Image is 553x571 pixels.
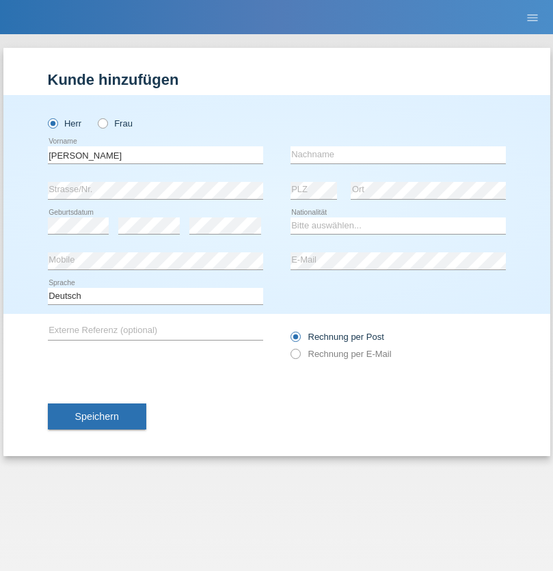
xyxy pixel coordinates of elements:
[291,332,299,349] input: Rechnung per Post
[48,118,57,127] input: Herr
[291,332,384,342] label: Rechnung per Post
[75,411,119,422] span: Speichern
[98,118,107,127] input: Frau
[48,403,146,429] button: Speichern
[48,118,82,129] label: Herr
[291,349,299,366] input: Rechnung per E-Mail
[48,71,506,88] h1: Kunde hinzufügen
[519,13,546,21] a: menu
[291,349,392,359] label: Rechnung per E-Mail
[98,118,133,129] label: Frau
[526,11,539,25] i: menu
